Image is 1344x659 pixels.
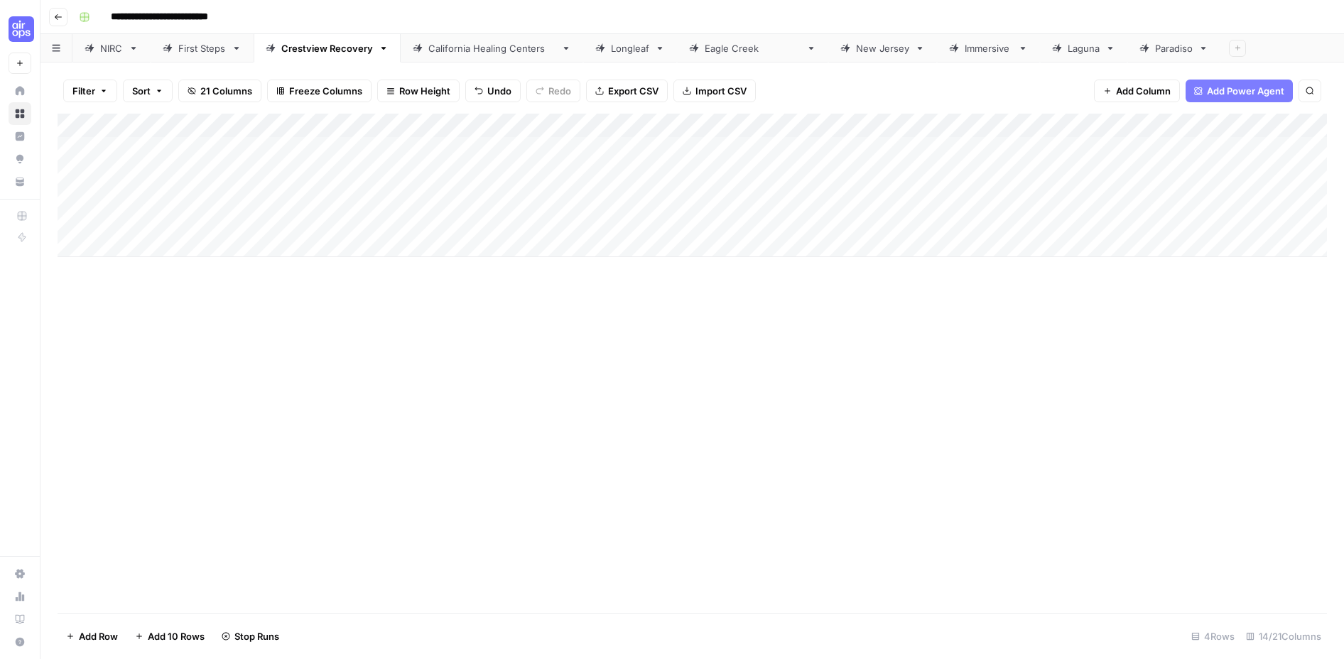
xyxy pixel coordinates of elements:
[1116,84,1171,98] span: Add Column
[9,11,31,47] button: Workspace: Cohort 4
[1240,625,1327,648] div: 14/21 Columns
[9,631,31,653] button: Help + Support
[100,41,123,55] div: NIRC
[9,16,34,42] img: Cohort 4 Logo
[399,84,450,98] span: Row Height
[254,34,401,62] a: Crestview Recovery
[148,629,205,643] span: Add 10 Rows
[1068,41,1100,55] div: Laguna
[487,84,511,98] span: Undo
[1127,34,1220,62] a: Paradiso
[9,80,31,102] a: Home
[1155,41,1193,55] div: Paradiso
[611,41,649,55] div: Longleaf
[428,41,556,55] div: [US_STATE] Healing Centers
[1186,80,1293,102] button: Add Power Agent
[377,80,460,102] button: Row Height
[1094,80,1180,102] button: Add Column
[63,80,117,102] button: Filter
[401,34,583,62] a: [US_STATE] Healing Centers
[267,80,372,102] button: Freeze Columns
[234,629,279,643] span: Stop Runs
[79,629,118,643] span: Add Row
[465,80,521,102] button: Undo
[583,34,677,62] a: Longleaf
[677,34,828,62] a: [GEOGRAPHIC_DATA]
[937,34,1040,62] a: Immersive
[828,34,937,62] a: [US_STATE]
[72,84,95,98] span: Filter
[9,585,31,608] a: Usage
[58,625,126,648] button: Add Row
[586,80,668,102] button: Export CSV
[123,80,173,102] button: Sort
[9,148,31,170] a: Opportunities
[705,41,801,55] div: [GEOGRAPHIC_DATA]
[9,102,31,125] a: Browse
[1207,84,1284,98] span: Add Power Agent
[72,34,151,62] a: NIRC
[213,625,288,648] button: Stop Runs
[1040,34,1127,62] a: Laguna
[178,80,261,102] button: 21 Columns
[132,84,151,98] span: Sort
[965,41,1012,55] div: Immersive
[200,84,252,98] span: 21 Columns
[9,170,31,193] a: Your Data
[673,80,756,102] button: Import CSV
[151,34,254,62] a: First Steps
[126,625,213,648] button: Add 10 Rows
[9,125,31,148] a: Insights
[548,84,571,98] span: Redo
[9,608,31,631] a: Learning Hub
[9,562,31,585] a: Settings
[1186,625,1240,648] div: 4 Rows
[178,41,226,55] div: First Steps
[856,41,909,55] div: [US_STATE]
[526,80,580,102] button: Redo
[281,41,373,55] div: Crestview Recovery
[289,84,362,98] span: Freeze Columns
[695,84,747,98] span: Import CSV
[608,84,659,98] span: Export CSV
